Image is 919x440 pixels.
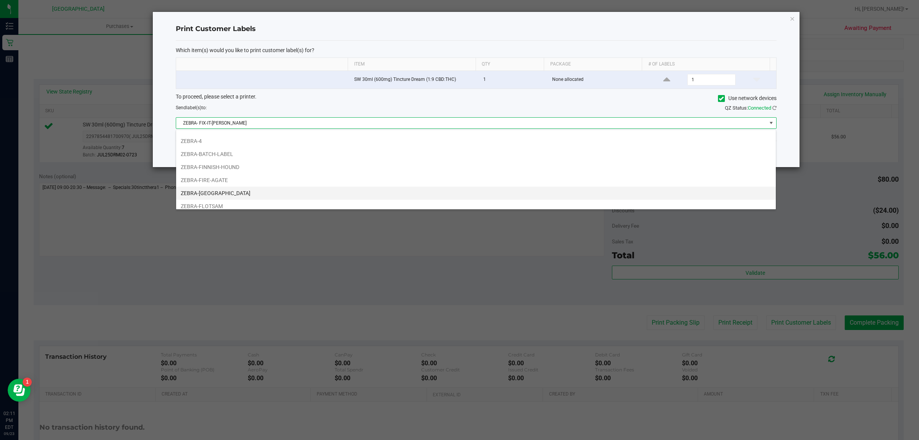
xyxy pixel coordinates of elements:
span: label(s) [186,105,201,110]
p: Which item(s) would you like to print customer label(s) for? [176,47,777,54]
li: ZEBRA-FIRE-AGATE [176,174,776,187]
label: Use network devices [718,94,777,102]
h4: Print Customer Labels [176,24,777,34]
span: ZEBRA- FIX-IT-[PERSON_NAME] [176,118,767,128]
th: # of labels [642,58,770,71]
td: None allocated [548,71,647,89]
th: Item [348,58,476,71]
div: To proceed, please select a printer. [170,93,782,104]
td: SW 30ml (600mg) Tincture Dream (1:9 CBD:THC) [350,71,479,89]
iframe: Resource center unread badge [23,378,32,387]
li: ZEBRA-FLOTSAM [176,200,776,213]
th: Qty [476,58,544,71]
span: Send to: [176,105,207,110]
span: Connected [748,105,771,111]
td: 1 [479,71,548,89]
li: ZEBRA-4 [176,135,776,148]
li: ZEBRA-BATCH-LABEL [176,148,776,161]
span: QZ Status: [725,105,777,111]
th: Package [544,58,642,71]
iframe: Resource center [8,379,31,402]
li: ZEBRA-FINNISH-HOUND [176,161,776,174]
li: ZEBRA-[GEOGRAPHIC_DATA] [176,187,776,200]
